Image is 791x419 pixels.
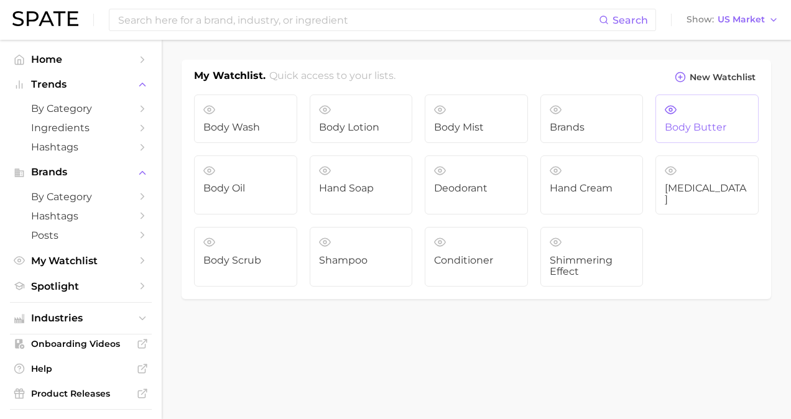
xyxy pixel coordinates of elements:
span: Deodorant [434,183,519,194]
span: Help [31,363,131,374]
span: Conditioner [434,255,519,266]
span: Industries [31,313,131,324]
button: Trends [10,75,152,94]
span: Product Releases [31,388,131,399]
img: SPATE [12,11,78,26]
button: New Watchlist [672,68,759,86]
a: Shampoo [310,227,413,287]
a: Conditioner [425,227,528,287]
a: Help [10,359,152,378]
a: Product Releases [10,384,152,403]
a: [MEDICAL_DATA] [655,155,759,215]
a: by Category [10,187,152,206]
span: Body Lotion [319,122,404,133]
a: Body Oil [194,155,297,215]
span: Trends [31,79,131,90]
a: Hand cream [540,155,644,215]
span: My Watchlist [31,255,131,267]
span: Search [613,14,648,26]
a: My Watchlist [10,251,152,270]
span: Body wash [203,122,288,133]
span: Body Oil [203,183,288,194]
span: Hashtags [31,141,131,153]
a: Body wash [194,94,297,143]
input: Search here for a brand, industry, or ingredient [117,9,599,30]
span: Shampoo [319,255,404,266]
a: Hashtags [10,206,152,226]
a: Body Lotion [310,94,413,143]
a: Shimmering effect [540,227,644,287]
a: Posts [10,226,152,245]
span: US Market [718,16,765,23]
span: [MEDICAL_DATA] [665,183,749,206]
a: Onboarding Videos [10,334,152,353]
button: Brands [10,163,152,182]
button: ShowUS Market [683,12,782,28]
span: Posts [31,229,131,241]
a: Brands [540,94,644,143]
a: Ingredients [10,118,152,137]
span: Home [31,53,131,65]
span: by Category [31,103,131,114]
span: Brands [550,122,634,133]
span: Hand cream [550,183,634,194]
a: Home [10,50,152,69]
button: Industries [10,309,152,328]
a: Hand soap [310,155,413,215]
a: by Category [10,99,152,118]
span: Body butter [665,122,749,133]
span: Spotlight [31,280,131,292]
span: Shimmering effect [550,255,634,278]
span: by Category [31,191,131,203]
span: New Watchlist [690,72,756,83]
span: Body scrub [203,255,288,266]
a: Body scrub [194,227,297,287]
span: Body Mist [434,122,519,133]
span: Onboarding Videos [31,338,131,349]
span: Brands [31,167,131,178]
a: Spotlight [10,277,152,296]
span: Ingredients [31,122,131,134]
a: Body butter [655,94,759,143]
a: Body Mist [425,94,528,143]
a: Deodorant [425,155,528,215]
span: Hand soap [319,183,404,194]
span: Show [687,16,714,23]
h1: My Watchlist. [194,68,266,87]
a: Hashtags [10,137,152,157]
h2: Quick access to your lists. [269,68,395,87]
span: Hashtags [31,210,131,222]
